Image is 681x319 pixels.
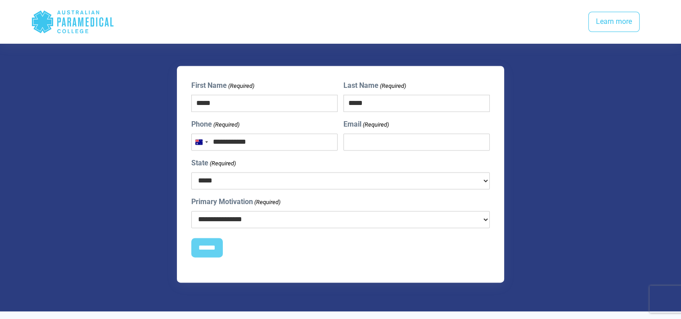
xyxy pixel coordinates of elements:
button: Selected country [192,134,211,150]
label: Phone [191,119,239,130]
label: Last Name [343,80,406,91]
a: Learn more [588,12,640,32]
label: Primary Motivation [191,196,280,207]
span: (Required) [227,82,254,91]
span: (Required) [362,120,389,129]
label: State [191,158,236,169]
label: Email [343,119,389,130]
span: (Required) [209,159,236,168]
label: First Name [191,80,254,91]
span: (Required) [379,82,406,91]
span: (Required) [253,198,280,207]
span: (Required) [212,120,239,129]
div: Australian Paramedical College [31,7,114,36]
